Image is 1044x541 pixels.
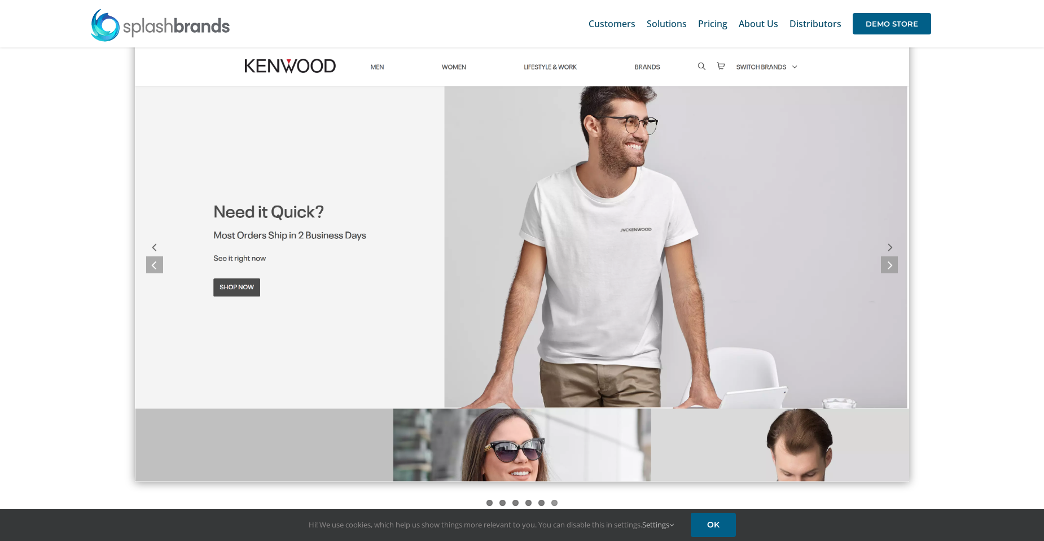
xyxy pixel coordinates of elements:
a: Customers [589,6,635,42]
span: Distributors [789,19,841,28]
a: Pricing [698,6,727,42]
a: 4 [525,500,532,506]
span: DEMO STORE [853,13,931,34]
a: 2 [499,500,506,506]
a: 6 [551,500,558,506]
a: 3 [512,500,519,506]
a: Distributors [789,6,841,42]
img: screely-1684640396101.png [135,33,909,482]
span: About Us [739,19,778,28]
a: Settings [642,520,674,530]
a: 5 [538,500,545,506]
span: Hi! We use cookies, which help us show things more relevant to you. You can disable this in setti... [309,520,674,530]
span: Solutions [647,19,687,28]
a: 1 [486,500,493,506]
nav: Main Menu Sticky [589,6,931,42]
a: screely-1684640396101 [146,466,898,478]
a: OK [691,513,736,537]
span: Customers [589,19,635,28]
span: Pricing [698,19,727,28]
img: SplashBrands.com Logo [90,8,231,42]
a: DEMO STORE [853,6,931,42]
